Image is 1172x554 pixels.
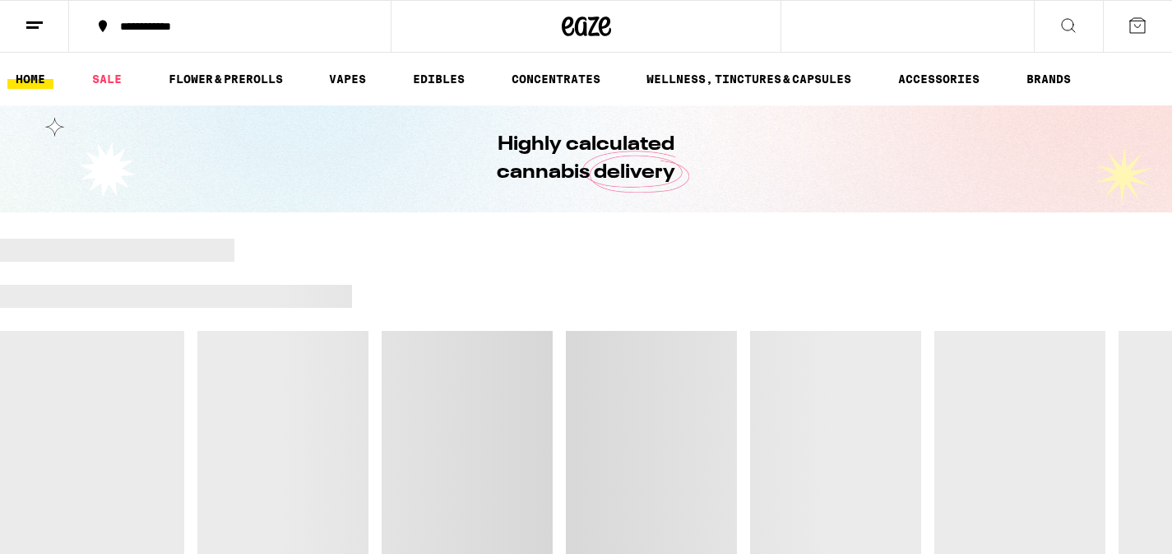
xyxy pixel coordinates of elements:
[638,69,859,89] a: WELLNESS, TINCTURES & CAPSULES
[890,69,988,89] a: ACCESSORIES
[321,69,374,89] a: VAPES
[160,69,291,89] a: FLOWER & PREROLLS
[7,69,53,89] a: HOME
[1018,69,1079,89] a: BRANDS
[84,69,130,89] a: SALE
[405,69,473,89] a: EDIBLES
[503,69,609,89] a: CONCENTRATES
[451,131,722,187] h1: Highly calculated cannabis delivery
